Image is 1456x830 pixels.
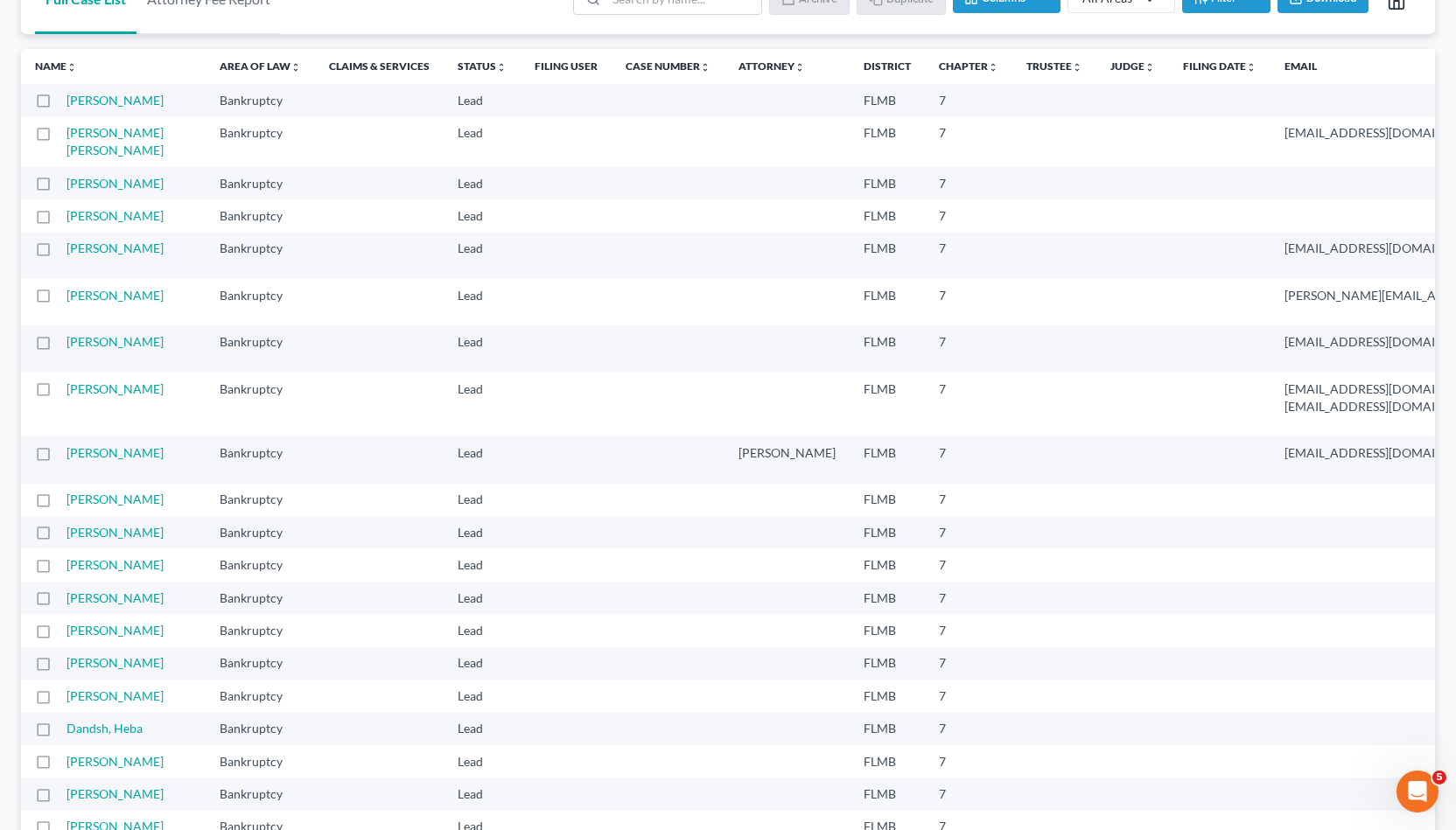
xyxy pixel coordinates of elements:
[206,484,315,516] td: Bankruptcy
[444,325,521,372] td: Lead
[521,49,612,84] th: Filing User
[444,614,521,646] td: Lead
[700,62,710,73] i: unfold_more
[925,484,1012,516] td: 7
[850,548,925,581] td: FLMB
[66,590,164,605] a: [PERSON_NAME]
[988,62,998,73] i: unfold_more
[66,557,164,572] a: [PERSON_NAME]
[444,116,521,166] td: Lead
[444,279,521,325] td: Lead
[66,288,164,303] a: [PERSON_NAME]
[206,778,315,810] td: Bankruptcy
[206,647,315,680] td: Bankruptcy
[850,49,925,84] th: District
[925,680,1012,712] td: 7
[66,688,164,703] a: [PERSON_NAME]
[496,62,507,73] i: unfold_more
[738,59,805,73] a: Attorneyunfold_more
[66,445,164,460] a: [PERSON_NAME]
[1396,771,1438,813] iframe: Intercom live chat
[444,680,521,712] td: Lead
[206,167,315,199] td: Bankruptcy
[850,373,925,436] td: FLMB
[794,62,805,73] i: unfold_more
[850,279,925,325] td: FLMB
[850,325,925,372] td: FLMB
[724,436,850,483] td: [PERSON_NAME]
[850,199,925,232] td: FLMB
[444,233,521,279] td: Lead
[444,745,521,778] td: Lead
[850,745,925,778] td: FLMB
[206,373,315,436] td: Bankruptcy
[66,334,164,349] a: [PERSON_NAME]
[66,525,164,540] a: [PERSON_NAME]
[925,373,1012,436] td: 7
[1110,59,1155,73] a: Judgeunfold_more
[850,436,925,483] td: FLMB
[1072,62,1082,73] i: unfold_more
[66,721,143,736] a: Dandsh, Heba
[925,199,1012,232] td: 7
[206,582,315,614] td: Bankruptcy
[206,548,315,581] td: Bankruptcy
[850,516,925,548] td: FLMB
[206,436,315,483] td: Bankruptcy
[850,116,925,166] td: FLMB
[850,647,925,680] td: FLMB
[1026,59,1082,73] a: Trusteeunfold_more
[925,279,1012,325] td: 7
[444,484,521,516] td: Lead
[206,279,315,325] td: Bankruptcy
[925,436,1012,483] td: 7
[925,713,1012,745] td: 7
[850,233,925,279] td: FLMB
[66,623,164,638] a: [PERSON_NAME]
[458,59,507,73] a: Statusunfold_more
[1183,59,1256,73] a: Filing Dateunfold_more
[444,582,521,614] td: Lead
[850,582,925,614] td: FLMB
[35,59,77,73] a: Nameunfold_more
[1432,771,1446,785] span: 5
[290,62,301,73] i: unfold_more
[925,116,1012,166] td: 7
[925,84,1012,116] td: 7
[66,93,164,108] a: [PERSON_NAME]
[206,680,315,712] td: Bankruptcy
[850,84,925,116] td: FLMB
[925,516,1012,548] td: 7
[444,548,521,581] td: Lead
[444,713,521,745] td: Lead
[925,778,1012,810] td: 7
[206,713,315,745] td: Bankruptcy
[444,84,521,116] td: Lead
[444,167,521,199] td: Lead
[444,647,521,680] td: Lead
[850,713,925,745] td: FLMB
[206,116,315,166] td: Bankruptcy
[66,241,164,255] a: [PERSON_NAME]
[939,59,998,73] a: Chapterunfold_more
[444,778,521,810] td: Lead
[626,59,710,73] a: Case Numberunfold_more
[66,208,164,223] a: [PERSON_NAME]
[66,125,164,157] a: [PERSON_NAME] [PERSON_NAME]
[66,655,164,670] a: [PERSON_NAME]
[1144,62,1155,73] i: unfold_more
[850,614,925,646] td: FLMB
[444,516,521,548] td: Lead
[925,548,1012,581] td: 7
[925,614,1012,646] td: 7
[925,647,1012,680] td: 7
[206,516,315,548] td: Bankruptcy
[206,745,315,778] td: Bankruptcy
[850,167,925,199] td: FLMB
[66,62,77,73] i: unfold_more
[925,167,1012,199] td: 7
[206,614,315,646] td: Bankruptcy
[925,325,1012,372] td: 7
[925,582,1012,614] td: 7
[66,176,164,191] a: [PERSON_NAME]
